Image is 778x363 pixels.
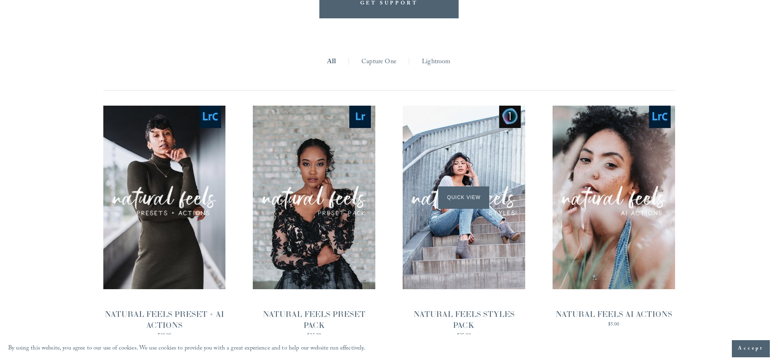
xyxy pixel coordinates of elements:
[361,56,397,69] a: Capture One
[403,333,525,338] div: $25.00
[403,309,525,331] div: NATURAL FEELS STYLES PACK
[103,106,226,339] a: NATURAL FEELS PRESET + AI ACTIONS
[103,333,226,338] div: $30.00
[348,56,350,69] span: |
[422,56,450,69] a: Lightroom
[732,340,770,357] button: Accept
[555,322,672,327] div: $5.00
[408,56,410,69] span: |
[8,343,366,355] p: By using this website, you agree to our use of cookies. We use cookies to provide you with a grea...
[403,106,525,339] a: NATURAL FEELS STYLES PACK
[253,106,375,339] a: NATURAL FEELS PRESET PACK
[438,186,489,209] span: Quick View
[555,309,672,320] div: NATURAL FEELS AI ACTIONS
[738,345,764,353] span: Accept
[253,333,375,338] div: $25.00
[327,56,336,69] a: All
[553,106,675,328] a: NATURAL FEELS AI ACTIONS
[253,309,375,331] div: NATURAL FEELS PRESET PACK
[103,309,226,331] div: NATURAL FEELS PRESET + AI ACTIONS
